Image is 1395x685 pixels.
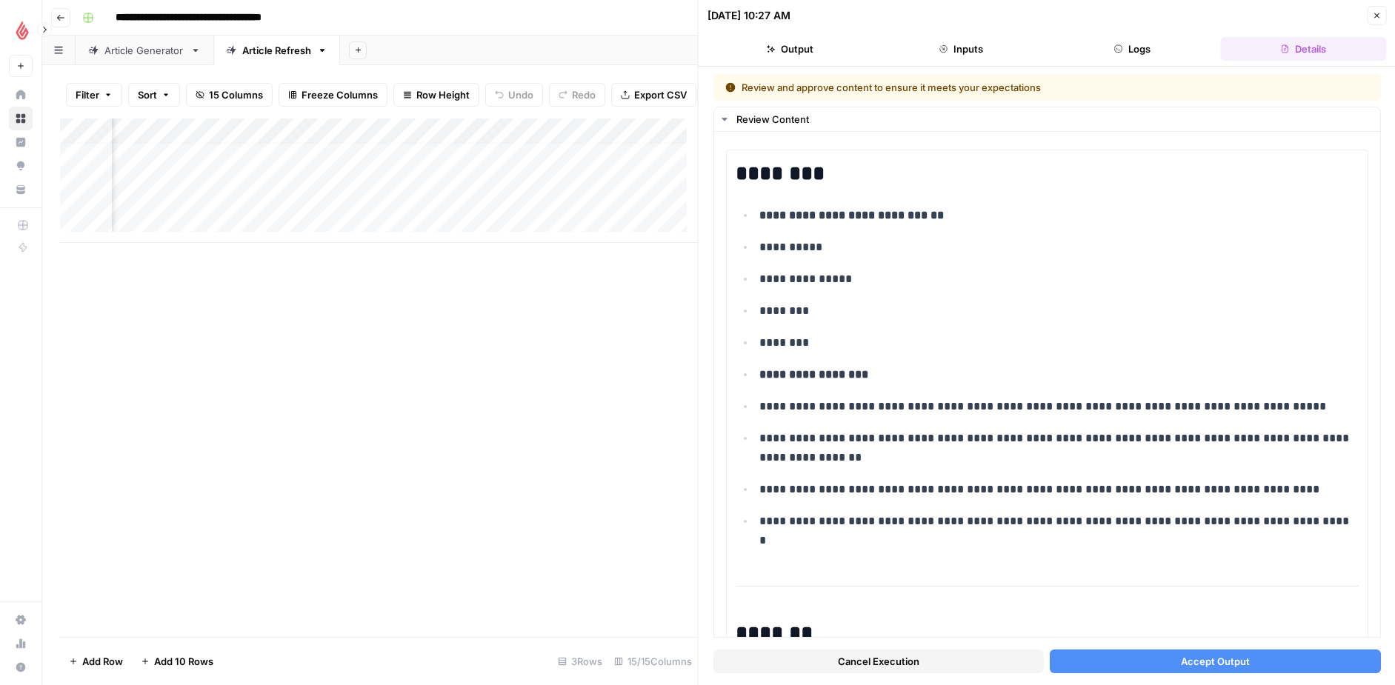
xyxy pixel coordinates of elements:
div: Review and approve content to ensure it meets your expectations [725,80,1205,95]
span: Export CSV [634,87,687,102]
span: Redo [572,87,596,102]
button: Freeze Columns [279,83,387,107]
span: Row Height [416,87,470,102]
a: Home [9,83,33,107]
div: Article Generator [104,43,184,58]
span: Sort [138,87,157,102]
button: Add Row [60,649,132,673]
a: Insights [9,130,33,154]
button: 15 Columns [186,83,273,107]
span: Add 10 Rows [154,654,213,669]
div: Review Content [736,112,1371,127]
span: Cancel Execution [838,654,919,669]
a: Opportunities [9,154,33,178]
span: Filter [76,87,99,102]
button: Add 10 Rows [132,649,222,673]
button: Logs [1050,37,1215,61]
button: Sort [128,83,180,107]
button: Output [708,37,873,61]
div: Article Refresh [242,43,311,58]
span: Undo [508,87,533,102]
a: Your Data [9,178,33,201]
button: Accept Output [1050,649,1380,673]
a: Article Refresh [213,36,340,65]
span: Freeze Columns [302,87,378,102]
a: Settings [9,608,33,632]
span: Accept Output [1180,654,1249,669]
div: [DATE] 10:27 AM [708,8,790,23]
span: Add Row [82,654,123,669]
button: Inputs [879,37,1044,61]
button: Review Content [714,107,1380,131]
div: 15/15 Columns [608,649,698,673]
button: Undo [485,83,543,107]
button: Filter [66,83,122,107]
a: Browse [9,107,33,130]
button: Cancel Execution [713,649,1044,673]
div: 3 Rows [552,649,608,673]
span: 15 Columns [209,87,263,102]
a: Article Generator [76,36,213,65]
button: Workspace: Lightspeed [9,12,33,49]
button: Export CSV [611,83,696,107]
a: Usage [9,632,33,655]
button: Row Height [393,83,479,107]
button: Help + Support [9,655,33,679]
button: Details [1221,37,1386,61]
img: Lightspeed Logo [9,17,36,44]
button: Redo [549,83,605,107]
